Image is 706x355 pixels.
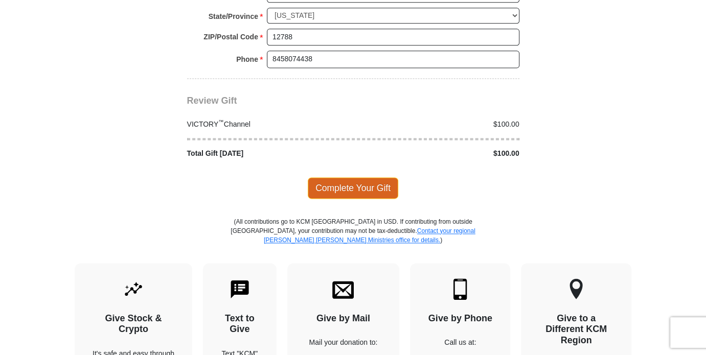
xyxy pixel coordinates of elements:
span: Review Gift [187,96,237,106]
p: (All contributions go to KCM [GEOGRAPHIC_DATA] in USD. If contributing from outside [GEOGRAPHIC_D... [231,217,476,263]
h4: Give to a Different KCM Region [539,313,613,346]
sup: ™ [218,119,224,125]
h4: Give by Phone [428,313,492,324]
p: Mail your donation to: [305,337,382,348]
h4: Give by Mail [305,313,382,324]
div: $100.00 [353,119,525,130]
strong: Phone [236,52,258,66]
div: Total Gift [DATE] [181,148,353,159]
p: Call us at: [428,337,492,348]
h4: Text to Give [221,313,259,335]
img: other-region [569,278,583,300]
img: mobile.svg [449,278,471,300]
div: VICTORY Channel [181,119,353,130]
span: Complete Your Gift [308,177,398,199]
img: envelope.svg [332,278,354,300]
strong: ZIP/Postal Code [203,30,258,44]
strong: State/Province [209,9,258,23]
div: $100.00 [353,148,525,159]
h4: Give Stock & Crypto [93,313,174,335]
img: give-by-stock.svg [123,278,144,300]
img: text-to-give.svg [229,278,250,300]
a: Contact your regional [PERSON_NAME] [PERSON_NAME] Ministries office for details. [264,227,475,244]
